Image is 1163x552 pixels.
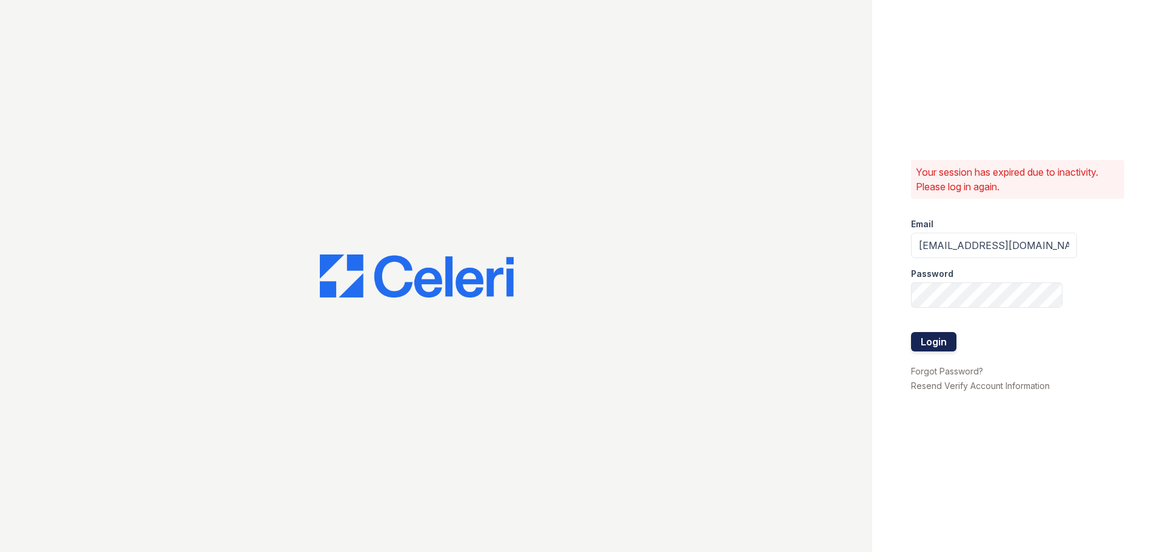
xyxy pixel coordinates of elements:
[911,218,933,230] label: Email
[911,268,953,280] label: Password
[911,332,956,351] button: Login
[911,366,983,376] a: Forgot Password?
[911,381,1050,391] a: Resend Verify Account Information
[320,254,514,298] img: CE_Logo_Blue-a8612792a0a2168367f1c8372b55b34899dd931a85d93a1a3d3e32e68fde9ad4.png
[916,165,1119,194] p: Your session has expired due to inactivity. Please log in again.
